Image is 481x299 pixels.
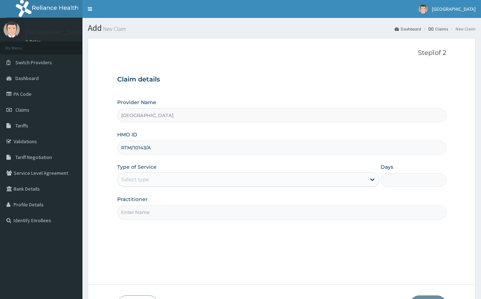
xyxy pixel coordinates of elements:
img: User Image [419,5,428,14]
p: [GEOGRAPHIC_DATA] [25,29,84,36]
label: Provider Name [117,99,156,106]
p: Step 1 of 2 [117,49,446,57]
span: Tariff Negotiation [15,154,52,160]
h3: Claim details [117,76,446,84]
span: Tariffs [15,122,28,129]
label: Days [381,163,393,170]
label: Type of Service [117,163,157,170]
label: Practitioner [117,196,148,203]
span: Dashboard [15,75,39,81]
div: Select type [121,176,149,183]
label: HMO ID [117,131,137,138]
input: Enter Name [117,205,446,219]
li: New Claim [449,26,476,32]
img: User Image [4,22,20,38]
a: Claims [429,26,448,32]
a: Dashboard [395,26,421,32]
span: Claims [15,107,29,113]
input: Enter HMO ID [117,141,446,155]
span: [GEOGRAPHIC_DATA] [432,6,476,12]
small: New Claim [102,26,126,32]
h1: Add [88,23,476,33]
span: Switch Providers [15,59,52,66]
a: Online [25,39,42,44]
